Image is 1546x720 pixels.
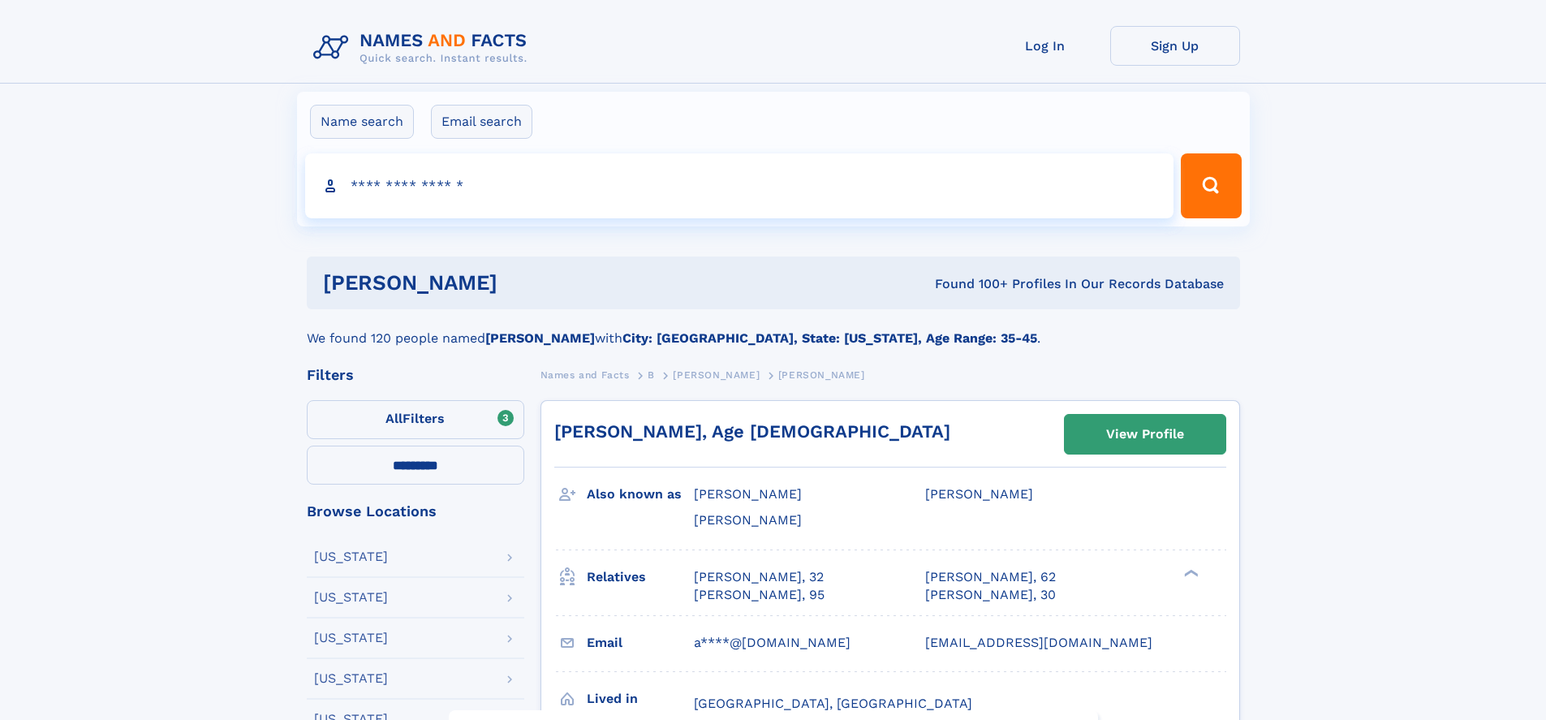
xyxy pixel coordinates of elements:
h3: Email [587,629,694,657]
a: Log In [980,26,1110,66]
span: [PERSON_NAME] [925,486,1033,502]
img: Logo Names and Facts [307,26,540,70]
div: Found 100+ Profiles In Our Records Database [716,275,1224,293]
label: Filters [307,400,524,439]
div: [US_STATE] [314,632,388,645]
a: [PERSON_NAME], 30 [925,586,1056,604]
h3: Relatives [587,563,694,591]
a: [PERSON_NAME] [673,364,760,385]
button: Search Button [1181,153,1241,218]
input: search input [305,153,1174,218]
div: We found 120 people named with . [307,309,1240,348]
div: Filters [307,368,524,382]
a: Sign Up [1110,26,1240,66]
span: [EMAIL_ADDRESS][DOMAIN_NAME] [925,635,1152,650]
div: [US_STATE] [314,672,388,685]
div: ❯ [1180,567,1199,578]
h3: Also known as [587,481,694,508]
b: [PERSON_NAME] [485,330,595,346]
label: Name search [310,105,414,139]
span: All [385,411,403,426]
span: [PERSON_NAME] [673,369,760,381]
div: [US_STATE] [314,550,388,563]
a: [PERSON_NAME], 95 [694,586,825,604]
a: View Profile [1065,415,1225,454]
h1: [PERSON_NAME] [323,273,717,293]
a: B [648,364,655,385]
a: [PERSON_NAME], 32 [694,568,824,586]
a: [PERSON_NAME], Age [DEMOGRAPHIC_DATA] [554,421,950,442]
a: Names and Facts [540,364,630,385]
span: [GEOGRAPHIC_DATA], [GEOGRAPHIC_DATA] [694,696,972,711]
a: [PERSON_NAME], 62 [925,568,1056,586]
div: View Profile [1106,416,1184,453]
span: [PERSON_NAME] [694,512,802,528]
span: [PERSON_NAME] [778,369,865,381]
b: City: [GEOGRAPHIC_DATA], State: [US_STATE], Age Range: 35-45 [622,330,1037,346]
h3: Lived in [587,685,694,713]
label: Email search [431,105,532,139]
div: Browse Locations [307,504,524,519]
span: B [648,369,655,381]
span: [PERSON_NAME] [694,486,802,502]
div: [US_STATE] [314,591,388,604]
